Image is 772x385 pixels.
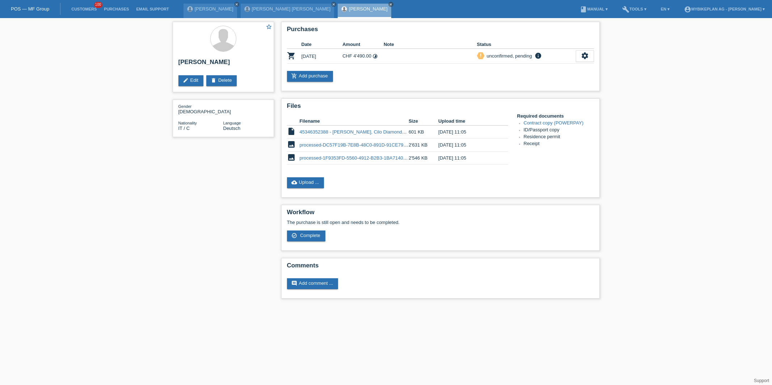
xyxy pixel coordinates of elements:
[11,6,49,12] a: POS — MF Group
[342,49,384,64] td: CHF 4'490.00
[438,117,498,126] th: Upload time
[287,51,296,60] i: POSP00028437
[477,40,576,49] th: Status
[332,3,336,6] i: close
[524,141,594,148] li: Receipt
[287,102,594,113] h2: Files
[581,52,589,60] i: settings
[287,26,594,37] h2: Purchases
[223,121,241,125] span: Language
[384,40,477,49] th: Note
[100,7,132,11] a: Purchases
[266,24,272,30] i: star_border
[534,52,543,59] i: info
[438,126,498,139] td: [DATE] 11:05
[291,233,297,238] i: check_circle_outline
[409,139,438,152] td: 2'631 KB
[372,54,378,59] i: Instalments (48 instalments)
[94,2,103,8] span: 100
[132,7,172,11] a: Email Support
[211,77,216,83] i: delete
[331,2,336,7] a: close
[287,71,333,82] a: add_shopping_cartAdd purchase
[206,75,237,86] a: deleteDelete
[389,3,393,6] i: close
[195,6,233,12] a: [PERSON_NAME]
[178,121,197,125] span: Nationality
[657,7,673,11] a: EN ▾
[223,126,241,131] span: Deutsch
[68,7,100,11] a: Customers
[234,2,239,7] a: close
[287,177,324,188] a: cloud_uploadUpload ...
[622,6,629,13] i: build
[266,24,272,31] a: star_border
[438,139,498,152] td: [DATE] 11:05
[684,6,691,13] i: account_circle
[388,2,393,7] a: close
[291,73,297,79] i: add_shopping_cart
[576,7,611,11] a: bookManual ▾
[178,103,223,114] div: [DEMOGRAPHIC_DATA]
[287,209,594,220] h2: Workflow
[409,126,438,139] td: 601 KB
[287,127,296,136] i: insert_drive_file
[178,126,190,131] span: Italy / C / 01.05.1966
[291,179,297,185] i: cloud_upload
[517,113,594,119] h4: Required documents
[619,7,650,11] a: buildTools ▾
[409,152,438,165] td: 2'546 KB
[235,3,239,6] i: close
[252,6,330,12] a: [PERSON_NAME] [PERSON_NAME]
[524,127,594,134] li: ID/Passport copy
[524,120,584,126] a: Contract copy (POWERPAY)
[287,220,594,225] p: The purchase is still open and needs to be completed.
[342,40,384,49] th: Amount
[178,104,192,109] span: Gender
[300,142,430,148] a: processed-DC57F19B-7E8B-48C0-891D-91CE793582E6.jpeg
[287,153,296,162] i: image
[178,75,203,86] a: editEdit
[287,262,594,273] h2: Comments
[485,52,532,60] div: unconfirmed, pending
[300,155,428,161] a: processed-1F9353FD-5560-4912-B2B3-1BA7140E04C9.jpeg
[287,140,296,149] i: image
[349,6,388,12] a: [PERSON_NAME]
[183,77,189,83] i: edit
[478,53,483,58] i: priority_high
[524,134,594,141] li: Residence permit
[301,49,343,64] td: [DATE]
[287,230,325,241] a: check_circle_outline Complete
[680,7,768,11] a: account_circleMybikeplan AG - [PERSON_NAME] ▾
[301,40,343,49] th: Date
[300,233,320,238] span: Complete
[178,59,268,69] h2: [PERSON_NAME]
[409,117,438,126] th: Size
[287,278,338,289] a: commentAdd comment ...
[291,280,297,286] i: comment
[754,378,769,383] a: Support
[580,6,587,13] i: book
[438,152,498,165] td: [DATE] 11:05
[300,117,409,126] th: Filename
[300,129,442,135] a: 45346352388 - [PERSON_NAME], Cilo Diamondcross CXF°05+.pdf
